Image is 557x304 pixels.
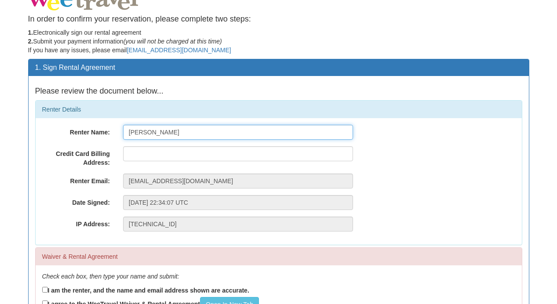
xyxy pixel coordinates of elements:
[28,38,33,45] strong: 2.
[42,287,48,293] input: I am the renter, and the name and email address shown are accurate.
[28,29,33,36] strong: 1.
[36,146,116,167] label: Credit Card Billing Address:
[42,285,249,295] label: I am the renter, and the name and email address shown are accurate.
[36,217,116,228] label: IP Address:
[124,38,222,45] em: (you will not be charged at this time)
[36,195,116,207] label: Date Signed:
[36,174,116,185] label: Renter Email:
[35,87,522,96] h4: Please review the document below...
[36,248,522,265] div: Waiver & Rental Agreement
[28,28,529,54] p: Electronically sign our rental agreement Submit your payment information If you have any issues, ...
[36,101,522,118] div: Renter Details
[35,64,522,72] h3: 1. Sign Rental Agreement
[127,47,231,54] a: [EMAIL_ADDRESS][DOMAIN_NAME]
[28,15,529,24] h4: In order to confirm your reservation, please complete two steps:
[36,125,116,137] label: Renter Name:
[42,273,179,280] em: Check each box, then type your name and submit:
